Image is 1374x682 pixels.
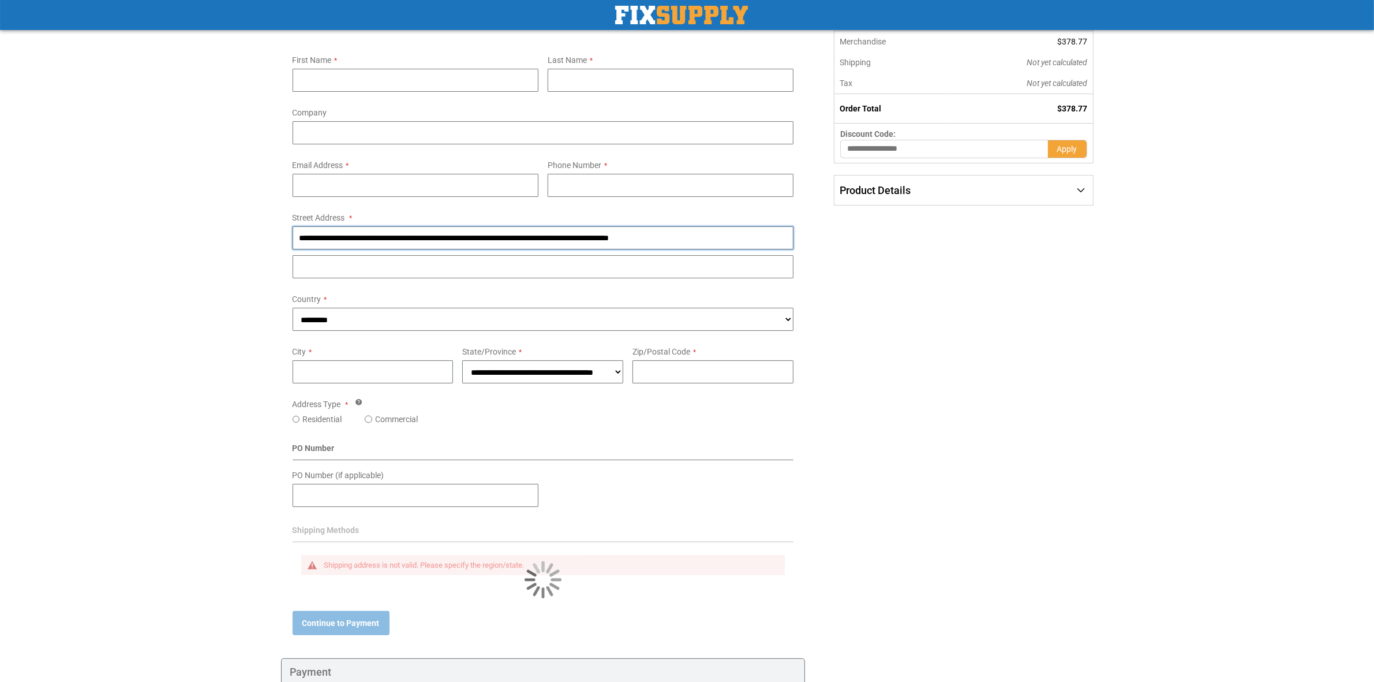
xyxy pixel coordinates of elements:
[293,442,794,460] div: PO Number
[375,413,418,425] label: Commercial
[525,561,561,598] img: Loading...
[1058,37,1088,46] span: $378.77
[293,161,343,170] span: Email Address
[834,31,949,52] th: Merchandise
[293,108,327,117] span: Company
[293,471,384,480] span: PO Number (if applicable)
[293,295,321,304] span: Country
[615,6,748,24] a: store logo
[840,58,871,67] span: Shipping
[302,413,342,425] label: Residential
[293,213,345,222] span: Street Address
[293,400,341,409] span: Address Type
[548,161,601,170] span: Phone Number
[840,184,911,196] span: Product Details
[1027,58,1088,67] span: Not yet calculated
[840,104,881,113] strong: Order Total
[293,55,332,65] span: First Name
[1027,79,1088,88] span: Not yet calculated
[840,129,896,139] span: Discount Code:
[462,347,516,356] span: State/Province
[1058,104,1088,113] span: $378.77
[1057,144,1077,154] span: Apply
[548,55,587,65] span: Last Name
[615,6,748,24] img: Fix Industrial Supply
[293,347,306,356] span: City
[834,73,949,94] th: Tax
[1048,140,1087,158] button: Apply
[632,347,690,356] span: Zip/Postal Code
